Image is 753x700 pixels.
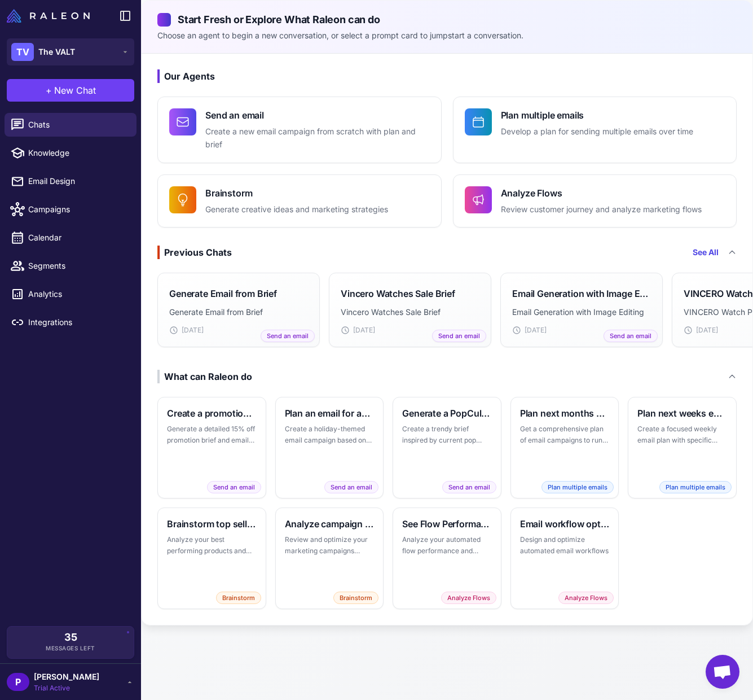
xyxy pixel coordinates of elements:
[28,231,127,244] span: Calendar
[7,673,29,691] div: P
[285,406,375,420] h3: Plan an email for an upcoming holiday
[441,592,496,605] span: Analyze Flows
[28,175,127,187] span: Email Design
[285,517,375,531] h3: Analyze campaign performance
[501,203,702,216] p: Review customer journey and analyze marketing flows
[5,141,136,165] a: Knowledge
[637,406,727,420] h3: Plan next weeks emails
[205,108,430,122] h4: Send an email
[501,125,693,138] p: Develop a plan for sending multiple emails over time
[11,43,34,61] div: TV
[167,517,257,531] h3: Brainstorm top selling products
[167,534,257,556] p: Analyze your best performing products and generate marketing ideas
[512,325,651,335] div: [DATE]
[402,517,492,531] h3: See Flow Performance
[207,481,261,494] span: Send an email
[157,508,266,609] button: Brainstorm top selling productsAnalyze your best performing products and generate marketing ideas...
[157,174,442,228] button: BrainstormGenerate creative ideas and marketing strategies
[512,287,651,300] h3: Email Generation with Image Editing
[54,84,96,97] span: New Chat
[637,423,727,445] p: Create a focused weekly email plan with specific campaigns
[205,186,388,200] h4: Brainstorm
[5,282,136,306] a: Analytics
[453,174,737,228] button: Analyze FlowsReview customer journey and analyze marketing flows
[167,423,257,445] p: Generate a detailed 15% off promotion brief and email design
[205,125,430,151] p: Create a new email campaign from scratch with plan and brief
[157,370,252,383] div: What can Raleon do
[157,29,737,42] p: Choose an agent to begin a new conversation, or select a prompt card to jumpstart a conversation.
[275,508,384,609] button: Analyze campaign performanceReview and optimize your marketing campaigns based on dataBrainstorm
[341,325,479,335] div: [DATE]
[693,246,719,259] a: See All
[510,508,619,609] button: Email workflow optimizationDesign and optimize automated email workflowsAnalyze Flows
[659,481,732,494] span: Plan multiple emails
[5,254,136,278] a: Segments
[157,246,232,259] div: Previous Chats
[275,397,384,498] button: Plan an email for an upcoming holidayCreate a holiday-themed email campaign based on the next maj...
[28,203,127,216] span: Campaigns
[167,406,257,420] h3: Create a promotional brief and email
[442,481,496,494] span: Send an email
[541,481,614,494] span: Plan multiple emails
[38,46,75,58] span: The VALT
[28,119,127,131] span: Chats
[393,397,501,498] button: Generate a PopCulture themed briefCreate a trendy brief inspired by current pop culture trendsSen...
[28,316,127,329] span: Integrations
[7,9,94,23] a: Raleon Logo
[64,632,77,642] span: 35
[324,481,378,494] span: Send an email
[520,406,610,420] h3: Plan next months emails
[46,644,95,653] span: Messages Left
[34,671,99,683] span: [PERSON_NAME]
[520,423,610,445] p: Get a comprehensive plan of email campaigns to run over the next month
[157,97,442,163] button: Send an emailCreate a new email campaign from scratch with plan and brief
[5,169,136,193] a: Email Design
[333,592,378,605] span: Brainstorm
[604,330,658,343] span: Send an email
[157,69,737,83] h3: Our Agents
[169,306,308,318] p: Generate Email from Brief
[169,287,277,300] h3: Generate Email from Brief
[402,423,492,445] p: Create a trendy brief inspired by current pop culture trends
[216,592,261,605] span: Brainstorm
[341,306,479,318] p: Vincero Watches Sale Brief
[261,330,315,343] span: Send an email
[7,79,134,102] button: +New Chat
[28,288,127,300] span: Analytics
[5,113,136,137] a: Chats
[157,397,266,498] button: Create a promotional brief and emailGenerate a detailed 15% off promotion brief and email designS...
[285,423,375,445] p: Create a holiday-themed email campaign based on the next major holiday
[706,655,739,689] div: Open chat
[5,310,136,334] a: Integrations
[558,592,614,605] span: Analyze Flows
[157,12,737,27] h2: Start Fresh or Explore What Raleon can do
[46,84,52,97] span: +
[520,534,610,556] p: Design and optimize automated email workflows
[28,147,127,159] span: Knowledge
[205,203,388,216] p: Generate creative ideas and marketing strategies
[5,198,136,221] a: Campaigns
[285,534,375,556] p: Review and optimize your marketing campaigns based on data
[7,38,134,65] button: TVThe VALT
[393,508,501,609] button: See Flow PerformanceAnalyze your automated flow performance and optimization opportunitiesAnalyze...
[169,325,308,335] div: [DATE]
[341,287,455,300] h3: Vincero Watches Sale Brief
[432,330,486,343] span: Send an email
[520,517,610,531] h3: Email workflow optimization
[628,397,737,498] button: Plan next weeks emailsCreate a focused weekly email plan with specific campaignsPlan multiple emails
[5,226,136,250] a: Calendar
[34,683,99,693] span: Trial Active
[28,260,127,272] span: Segments
[453,97,737,163] button: Plan multiple emailsDevelop a plan for sending multiple emails over time
[501,186,702,200] h4: Analyze Flows
[512,306,651,318] p: Email Generation with Image Editing
[402,406,492,420] h3: Generate a PopCulture themed brief
[501,108,693,122] h4: Plan multiple emails
[510,397,619,498] button: Plan next months emailsGet a comprehensive plan of email campaigns to run over the next monthPlan...
[7,9,90,23] img: Raleon Logo
[402,534,492,556] p: Analyze your automated flow performance and optimization opportunities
